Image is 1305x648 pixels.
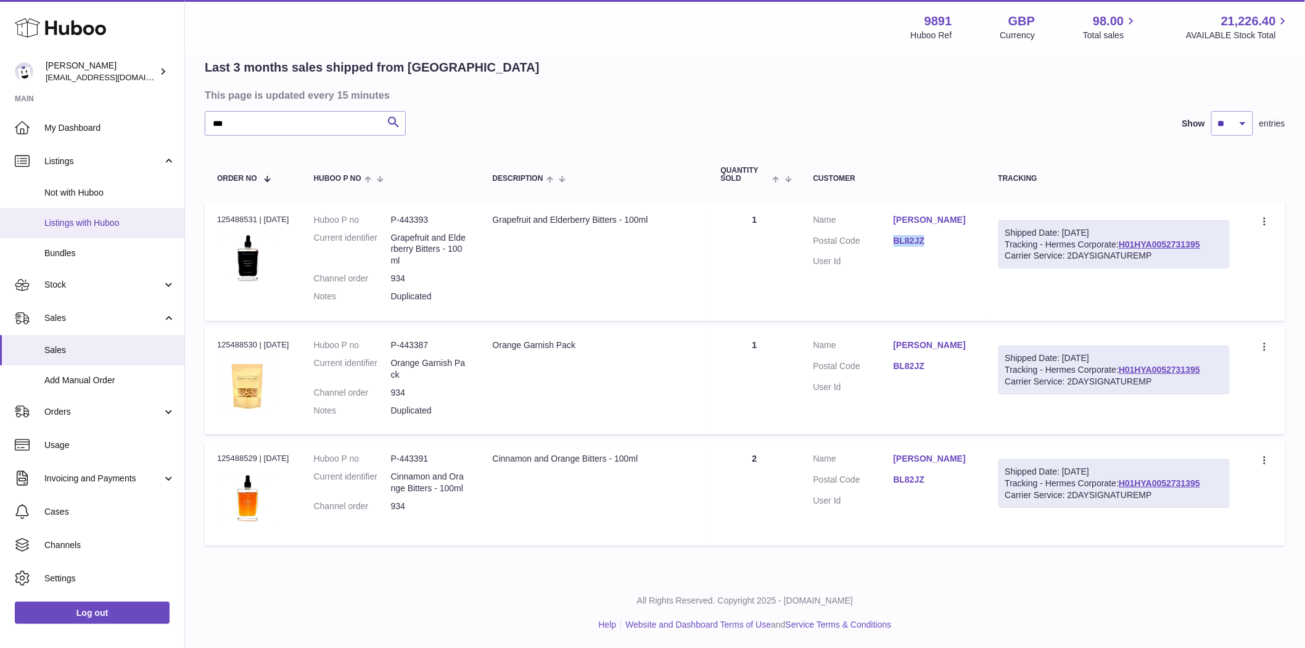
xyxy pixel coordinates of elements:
[1119,478,1200,488] a: H01HYA0052731395
[44,187,175,199] span: Not with Huboo
[1186,13,1290,41] a: 21,226.40 AVAILABLE Stock Total
[709,441,801,545] td: 2
[813,175,974,183] div: Customer
[314,232,391,267] dt: Current identifier
[894,474,974,486] a: BL82JZ
[44,279,162,291] span: Stock
[205,88,1282,102] h3: This page is updated every 15 minutes
[44,506,175,518] span: Cases
[709,202,801,321] td: 1
[314,501,391,512] dt: Channel order
[493,214,696,226] div: Grapefruit and Elderberry Bitters - 100ml
[314,405,391,417] dt: Notes
[391,214,468,226] dd: P-443393
[493,175,543,183] span: Description
[46,60,157,83] div: [PERSON_NAME]
[1005,227,1223,239] div: Shipped Date: [DATE]
[625,620,771,629] a: Website and Dashboard Terms of Use
[217,339,289,351] div: 125488530 | [DATE]
[44,122,175,134] span: My Dashboard
[709,327,801,434] td: 1
[217,229,279,291] img: 1653476749.jpg
[314,387,391,399] dt: Channel order
[813,453,894,468] dt: Name
[1259,118,1285,130] span: entries
[1005,376,1223,388] div: Carrier Service: 2DAYSIGNATUREMP
[44,573,175,584] span: Settings
[44,439,175,451] span: Usage
[44,217,175,229] span: Listings with Huboo
[15,62,33,81] img: internalAdmin-9891@internal.huboo.com
[44,247,175,259] span: Bundles
[924,13,952,30] strong: 9891
[1083,13,1138,41] a: 98.00 Total sales
[391,232,468,267] dd: Grapefruit and Elderberry Bitters - 100ml
[1008,13,1035,30] strong: GBP
[217,468,279,530] img: 1653476618.jpg
[786,620,892,629] a: Service Terms & Conditions
[217,453,289,464] div: 125488529 | [DATE]
[1005,250,1223,262] div: Carrier Service: 2DAYSIGNATUREMP
[894,214,974,226] a: [PERSON_NAME]
[721,167,770,183] span: Quantity Sold
[621,619,891,631] li: and
[314,453,391,465] dt: Huboo P no
[1083,30,1138,41] span: Total sales
[44,312,162,324] span: Sales
[813,474,894,489] dt: Postal Code
[493,339,696,351] div: Orange Garnish Pack
[314,273,391,285] dt: Channel order
[391,339,468,351] dd: P-443387
[44,406,162,418] span: Orders
[44,375,175,386] span: Add Manual Order
[911,30,952,41] div: Huboo Ref
[894,453,974,465] a: [PERSON_NAME]
[998,346,1230,394] div: Tracking - Hermes Corporate:
[46,72,181,82] span: [EMAIL_ADDRESS][DOMAIN_NAME]
[391,501,468,512] dd: 934
[217,355,279,417] img: 1653476183.jpg
[391,405,468,417] p: Duplicated
[1005,489,1223,501] div: Carrier Service: 2DAYSIGNATUREMP
[44,344,175,356] span: Sales
[205,59,540,76] h2: Last 3 months sales shipped from [GEOGRAPHIC_DATA]
[813,255,894,267] dt: User Id
[314,214,391,226] dt: Huboo P no
[391,291,468,302] p: Duplicated
[391,453,468,465] dd: P-443391
[217,175,257,183] span: Order No
[894,235,974,247] a: BL82JZ
[493,453,696,465] div: Cinnamon and Orange Bitters - 100ml
[391,471,468,494] dd: Cinnamon and Orange Bitters - 100ml
[1093,13,1124,30] span: 98.00
[314,357,391,381] dt: Current identifier
[314,175,361,183] span: Huboo P no
[1000,30,1035,41] div: Currency
[1005,466,1223,478] div: Shipped Date: [DATE]
[314,291,391,302] dt: Notes
[391,273,468,285] dd: 934
[44,473,162,484] span: Invoicing and Payments
[894,360,974,372] a: BL82JZ
[391,387,468,399] dd: 934
[813,339,894,354] dt: Name
[1221,13,1276,30] span: 21,226.40
[314,339,391,351] dt: Huboo P no
[1119,365,1200,375] a: H01HYA0052731395
[44,539,175,551] span: Channels
[1186,30,1290,41] span: AVAILABLE Stock Total
[44,156,162,167] span: Listings
[813,381,894,393] dt: User Id
[894,339,974,351] a: [PERSON_NAME]
[813,360,894,375] dt: Postal Code
[813,214,894,229] dt: Name
[217,214,289,225] div: 125488531 | [DATE]
[1182,118,1205,130] label: Show
[599,620,617,629] a: Help
[998,220,1230,269] div: Tracking - Hermes Corporate:
[391,357,468,381] dd: Orange Garnish Pack
[1119,239,1200,249] a: H01HYA0052731395
[1005,352,1223,364] div: Shipped Date: [DATE]
[15,602,170,624] a: Log out
[314,471,391,494] dt: Current identifier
